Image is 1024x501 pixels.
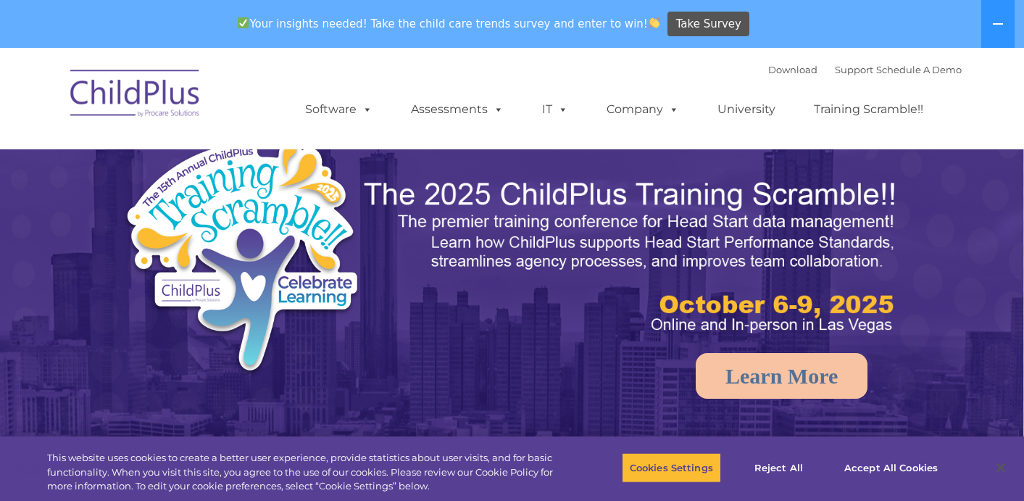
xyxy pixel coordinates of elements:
[649,17,659,28] img: 👏
[63,59,208,132] img: ChildPlus by Procare Solutions
[733,452,824,483] button: Reject All
[232,9,666,38] span: Your insights needed! Take the child care trends survey and enter to win!
[703,95,790,124] a: University
[528,95,583,124] a: IT
[696,353,867,399] a: Learn More
[768,64,817,75] a: Download
[799,95,938,124] a: Training Scramble!!
[768,64,962,75] font: |
[201,155,263,166] span: Phone number
[836,452,946,483] button: Accept All Cookies
[622,452,721,483] button: Cookies Settings
[291,95,387,124] a: Software
[592,95,694,124] a: Company
[676,12,741,37] span: Take Survey
[47,451,563,494] div: This website uses cookies to create a better user experience, provide statistics about user visit...
[396,95,518,124] a: Assessments
[667,12,749,37] a: Take Survey
[201,96,246,107] span: Last name
[985,452,1017,484] button: Close
[238,17,249,28] img: ✅
[876,64,962,75] a: Schedule A Demo
[835,64,873,75] a: Support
